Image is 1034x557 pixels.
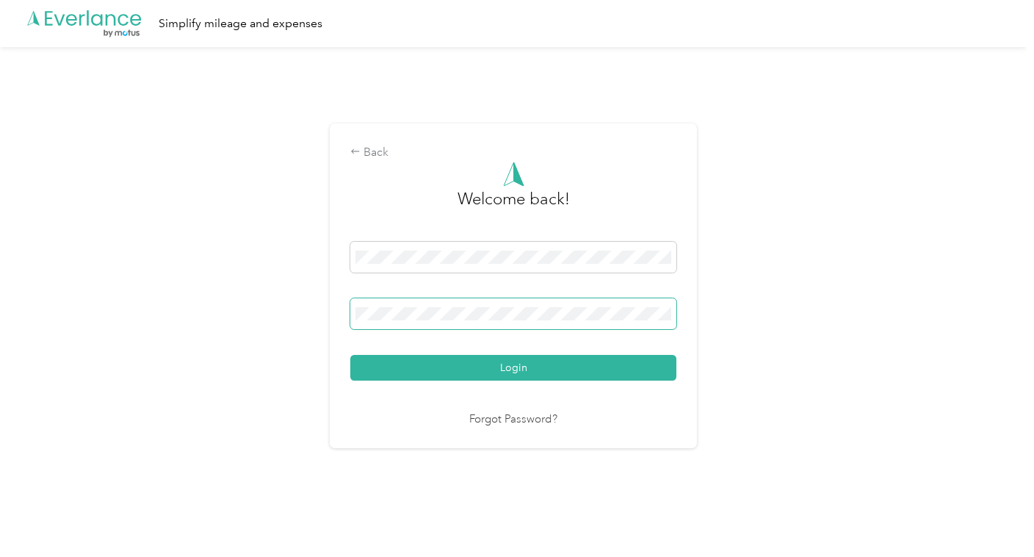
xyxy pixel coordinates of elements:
[159,15,322,33] div: Simplify mileage and expenses
[469,412,557,428] a: Forgot Password?
[350,355,676,381] button: Login
[350,144,676,162] div: Back
[458,187,570,226] h3: greeting
[952,475,1034,557] iframe: Everlance-gr Chat Button Frame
